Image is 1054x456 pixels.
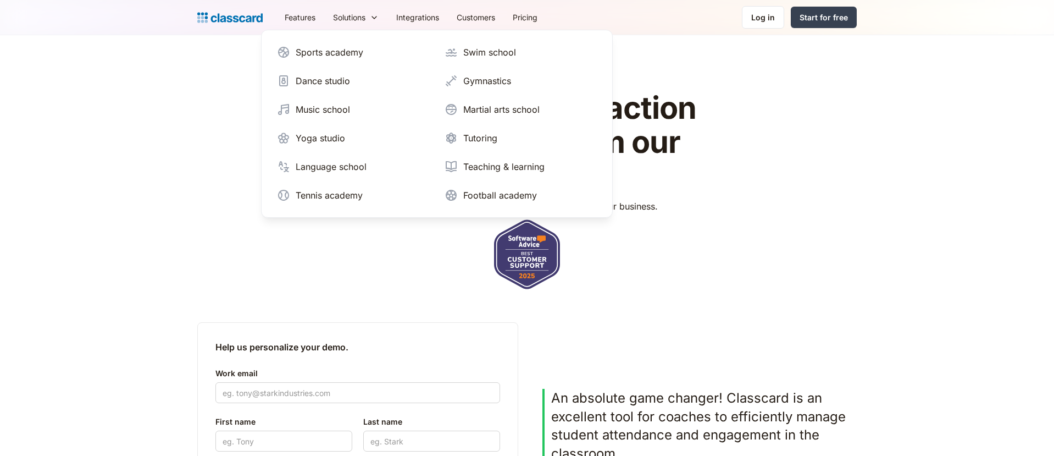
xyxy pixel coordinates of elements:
[504,5,546,30] a: Pricing
[215,340,500,354] h2: Help us personalize your demo.
[324,5,387,30] div: Solutions
[333,12,365,23] div: Solutions
[440,127,601,149] a: Tutoring
[273,98,434,120] a: Music school
[215,382,500,403] input: eg. tony@starkindustries.com
[440,184,601,206] a: Football academy
[197,10,263,25] a: home
[448,5,504,30] a: Customers
[463,131,497,145] div: Tutoring
[387,5,448,30] a: Integrations
[273,70,434,92] a: Dance studio
[791,7,857,28] a: Start for free
[296,74,350,87] div: Dance studio
[273,184,434,206] a: Tennis academy
[273,127,434,149] a: Yoga studio
[440,41,601,63] a: Swim school
[261,30,613,218] nav: Solutions
[296,189,363,202] div: Tennis academy
[463,160,545,173] div: Teaching & learning
[363,415,500,428] label: Last name
[273,41,434,63] a: Sports academy
[742,6,784,29] a: Log in
[440,70,601,92] a: Gymnastics
[215,415,352,428] label: First name
[296,131,345,145] div: Yoga studio
[273,156,434,178] a: Language school
[215,431,352,452] input: eg. Tony
[363,431,500,452] input: eg. Stark
[296,160,367,173] div: Language school
[800,12,848,23] div: Start for free
[751,12,775,23] div: Log in
[296,103,350,116] div: Music school
[440,156,601,178] a: Teaching & learning
[463,74,511,87] div: Gymnastics
[440,98,601,120] a: Martial arts school
[463,103,540,116] div: Martial arts school
[296,46,363,59] div: Sports academy
[276,5,324,30] a: Features
[215,367,500,380] label: Work email
[463,46,516,59] div: Swim school
[463,189,537,202] div: Football academy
